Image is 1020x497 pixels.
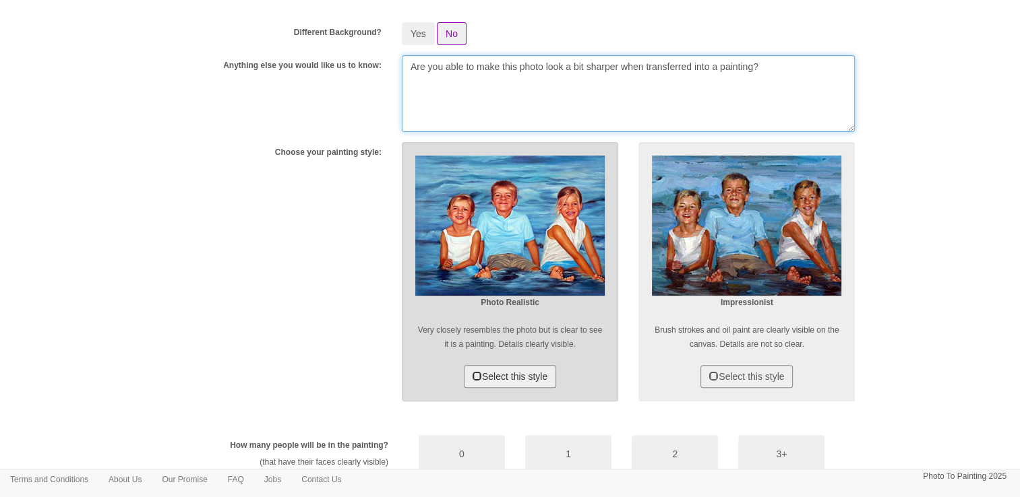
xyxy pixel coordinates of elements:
button: Select this style [700,365,793,388]
button: 2 [632,435,718,473]
a: Jobs [254,469,291,490]
label: How many people will be in the painting? [230,440,388,451]
p: Impressionist [652,296,841,310]
img: Impressionist [652,156,841,296]
label: Different Background? [294,27,382,38]
p: Photo Realistic [415,296,605,310]
p: Very closely resembles the photo but is clear to see it is a painting. Details clearly visible. [415,323,605,352]
p: Photo To Painting 2025 [923,469,1007,484]
button: No [437,22,467,45]
a: FAQ [218,469,254,490]
button: 1 [525,435,611,473]
a: About Us [98,469,152,490]
button: Select this style [464,365,556,388]
label: Choose your painting style: [275,147,382,158]
p: (that have their faces clearly visible) [185,455,388,469]
a: Our Promise [152,469,217,490]
p: Brush strokes and oil paint are clearly visible on the canvas. Details are not so clear. [652,323,841,352]
button: 0 [419,435,505,473]
a: Contact Us [291,469,351,490]
button: Yes [402,22,435,45]
label: Anything else you would like us to know: [223,60,382,71]
button: 3+ [738,435,824,473]
img: Realism [415,156,605,296]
